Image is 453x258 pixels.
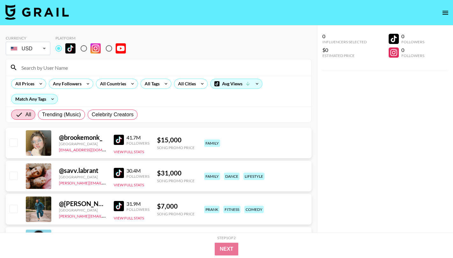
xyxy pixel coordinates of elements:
[96,79,127,89] div: All Countries
[114,149,144,154] button: View Full Stats
[204,173,220,180] div: family
[141,79,161,89] div: All Tags
[59,141,106,146] div: [GEOGRAPHIC_DATA]
[157,202,195,210] div: $ 7,000
[114,168,124,178] img: TikTok
[65,43,75,54] img: TikTok
[126,207,149,212] div: Followers
[59,146,123,152] a: [EMAIL_ADDRESS][DOMAIN_NAME]
[223,206,241,213] div: fitness
[126,174,149,179] div: Followers
[11,79,36,89] div: All Prices
[322,53,367,58] div: Estimated Price
[6,36,50,40] div: Currency
[157,169,195,177] div: $ 31,000
[157,178,195,183] div: Song Promo Price
[322,39,367,44] div: Influencers Selected
[224,173,240,180] div: dance
[59,175,106,179] div: [GEOGRAPHIC_DATA]
[59,133,106,141] div: @ brookemonk_
[217,235,236,240] div: Step 1 of 2
[59,208,106,212] div: [GEOGRAPHIC_DATA]
[114,135,124,145] img: TikTok
[49,79,83,89] div: Any Followers
[243,173,264,180] div: lifestyle
[174,79,197,89] div: All Cities
[92,111,134,118] span: Celebrity Creators
[59,212,153,219] a: [PERSON_NAME][EMAIL_ADDRESS][DOMAIN_NAME]
[204,206,219,213] div: prank
[114,183,144,187] button: View Full Stats
[215,243,239,255] button: Next
[157,145,195,150] div: Song Promo Price
[59,200,106,208] div: @ [PERSON_NAME].[PERSON_NAME]
[55,36,131,40] div: Platform
[322,33,367,39] div: 0
[116,43,126,54] img: YouTube
[322,47,367,53] div: $0
[401,47,424,53] div: 0
[18,62,307,73] input: Search by User Name
[114,216,144,220] button: View Full Stats
[126,141,149,146] div: Followers
[157,136,195,144] div: $ 15,000
[42,111,81,118] span: Trending (Music)
[439,6,452,19] button: open drawer
[59,179,153,185] a: [PERSON_NAME][EMAIL_ADDRESS][DOMAIN_NAME]
[157,211,195,216] div: Song Promo Price
[114,201,124,211] img: TikTok
[401,33,424,39] div: 0
[421,226,445,250] iframe: Drift Widget Chat Controller
[59,167,106,175] div: @ savv.labrant
[401,39,424,44] div: Followers
[401,53,424,58] div: Followers
[211,79,262,89] div: Avg Views
[204,140,220,147] div: family
[126,168,149,174] div: 30.4M
[244,206,264,213] div: comedy
[7,43,49,54] div: USD
[25,111,31,118] span: All
[11,94,58,104] div: Match Any Tags
[90,43,101,54] img: Instagram
[126,134,149,141] div: 41.7M
[126,201,149,207] div: 31.9M
[5,4,69,20] img: Grail Talent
